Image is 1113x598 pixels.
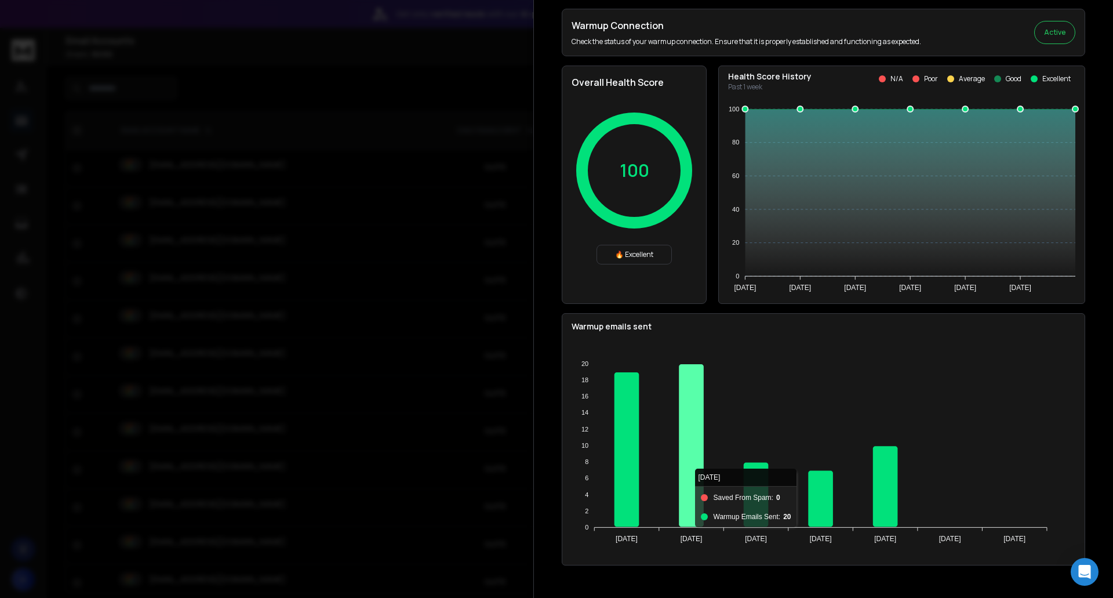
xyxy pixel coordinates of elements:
[581,409,588,416] tspan: 14
[585,458,588,465] tspan: 8
[789,284,811,292] tspan: [DATE]
[734,284,756,292] tspan: [DATE]
[572,75,697,89] h2: Overall Health Score
[1006,74,1021,84] p: Good
[732,172,739,179] tspan: 60
[728,71,812,82] p: Health Score History
[732,139,739,146] tspan: 80
[732,206,739,213] tspan: 40
[954,284,976,292] tspan: [DATE]
[616,535,638,543] tspan: [DATE]
[736,273,739,280] tspan: 0
[572,321,1075,332] p: Warmup emails sent
[899,284,921,292] tspan: [DATE]
[959,74,985,84] p: Average
[585,508,588,514] tspan: 2
[620,160,649,181] p: 100
[924,74,938,84] p: Poor
[728,82,812,92] p: Past 1 week
[890,74,903,84] p: N/A
[585,474,588,481] tspan: 6
[732,239,739,246] tspan: 20
[1071,558,1099,586] div: Open Intercom Messenger
[681,535,703,543] tspan: [DATE]
[939,535,961,543] tspan: [DATE]
[572,37,921,46] p: Check the status of your warmup connection. Ensure that it is properly established and functionin...
[729,106,739,113] tspan: 100
[596,245,672,264] div: 🔥 Excellent
[844,284,866,292] tspan: [DATE]
[1009,284,1031,292] tspan: [DATE]
[572,19,921,32] h2: Warmup Connection
[581,360,588,367] tspan: 20
[874,535,896,543] tspan: [DATE]
[1042,74,1071,84] p: Excellent
[585,491,588,498] tspan: 4
[1034,21,1075,44] button: Active
[581,426,588,433] tspan: 12
[581,376,588,383] tspan: 18
[810,535,832,543] tspan: [DATE]
[585,524,588,531] tspan: 0
[581,393,588,400] tspan: 16
[1003,535,1025,543] tspan: [DATE]
[581,442,588,449] tspan: 10
[745,535,767,543] tspan: [DATE]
